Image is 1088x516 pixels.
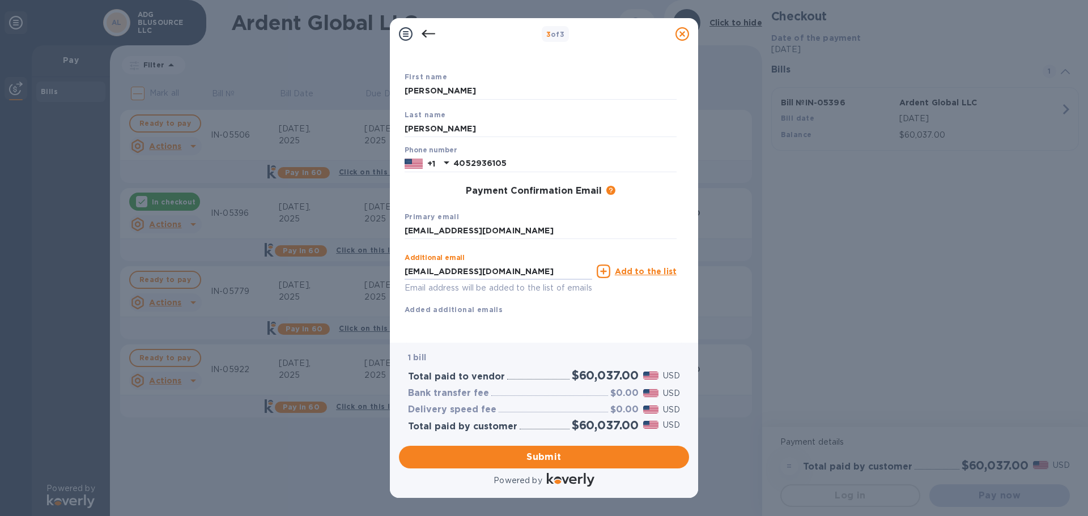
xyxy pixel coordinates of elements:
[615,267,677,276] u: Add to the list
[408,421,517,432] h3: Total paid by customer
[663,387,680,399] p: USD
[643,372,658,379] img: USD
[494,475,542,487] p: Powered by
[405,147,457,154] label: Phone number
[405,282,592,295] p: Email address will be added to the list of emails
[405,83,677,100] input: Enter your first name
[643,389,658,397] img: USD
[408,450,680,464] span: Submit
[405,212,459,221] b: Primary email
[610,388,639,399] h3: $0.00
[572,368,639,382] h2: $60,037.00
[663,404,680,416] p: USD
[399,446,689,468] button: Submit
[405,223,677,240] input: Enter your primary name
[408,372,505,382] h3: Total paid to vendor
[643,421,658,429] img: USD
[546,30,565,39] b: of 3
[408,404,496,415] h3: Delivery speed fee
[572,418,639,432] h2: $60,037.00
[405,73,447,81] b: First name
[405,120,677,137] input: Enter your last name
[663,370,680,382] p: USD
[547,473,594,487] img: Logo
[405,255,465,262] label: Additional email
[408,388,489,399] h3: Bank transfer fee
[408,353,426,362] b: 1 bill
[546,30,551,39] span: 3
[453,155,677,172] input: Enter your phone number
[405,263,592,280] input: Enter additional email
[643,406,658,413] img: USD
[405,110,446,119] b: Last name
[427,158,435,169] p: +1
[610,404,639,415] h3: $0.00
[663,419,680,431] p: USD
[405,305,503,314] b: Added additional emails
[466,186,602,197] h3: Payment Confirmation Email
[405,157,423,170] img: US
